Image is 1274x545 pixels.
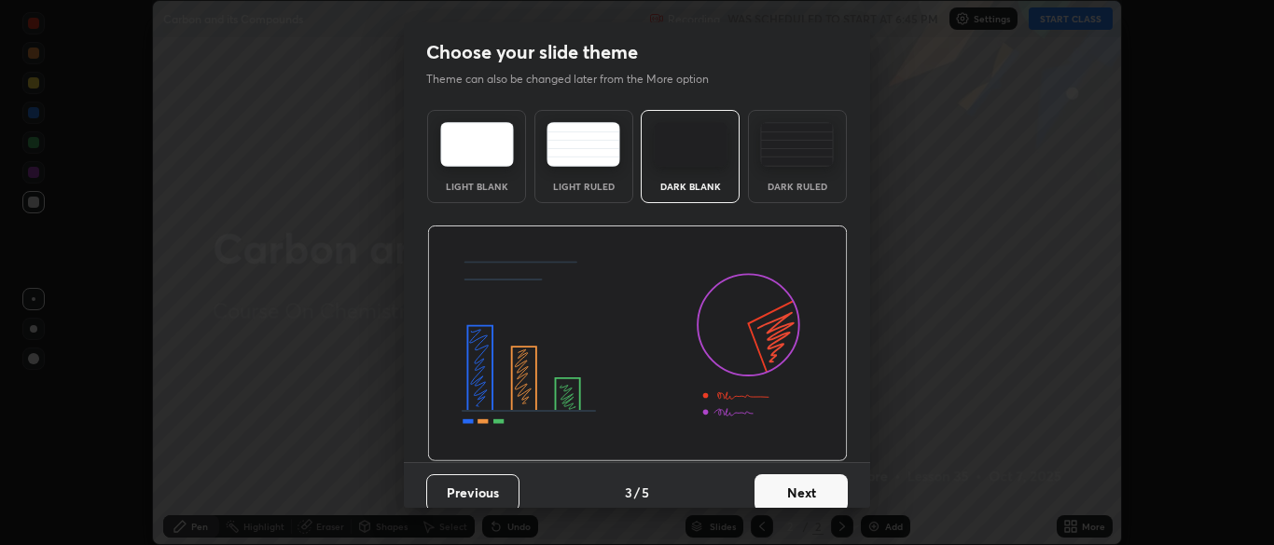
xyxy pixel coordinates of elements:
div: Dark Blank [653,182,727,191]
img: lightRuledTheme.5fabf969.svg [547,122,620,167]
h2: Choose your slide theme [426,40,638,64]
h4: 3 [625,483,632,502]
div: Dark Ruled [760,182,835,191]
p: Theme can also be changed later from the More option [426,71,728,88]
button: Previous [426,474,519,511]
div: Light Blank [439,182,514,191]
img: lightTheme.e5ed3b09.svg [440,122,514,167]
div: Light Ruled [547,182,621,191]
img: darkTheme.f0cc69e5.svg [654,122,727,167]
h4: / [634,483,640,502]
button: Next [755,474,848,511]
h4: 5 [642,483,649,502]
img: darkThemeBanner.d06ce4a2.svg [427,225,848,462]
img: darkRuledTheme.de295e13.svg [760,122,834,167]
